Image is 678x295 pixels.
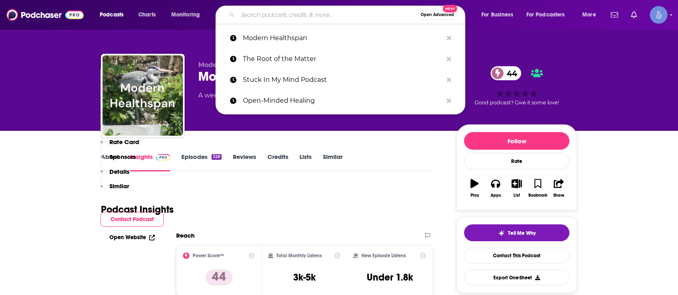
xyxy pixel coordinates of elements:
[216,28,465,49] a: Modern Healthspan
[198,91,311,100] div: A weekly podcast
[508,230,536,236] span: Tell Me Why
[101,182,129,197] button: Similar
[193,253,224,258] h2: Power Score™
[94,8,134,21] button: open menu
[421,13,454,17] span: Open Advanced
[481,9,513,20] span: For Business
[549,174,569,203] button: Share
[464,248,569,263] a: Contact This Podcast
[491,66,521,80] a: 44
[367,271,413,283] h3: Under 1.8k
[498,230,505,236] img: tell me why sparkle
[133,8,160,21] a: Charts
[166,8,210,21] button: open menu
[205,269,232,285] p: 44
[499,66,521,80] span: 44
[464,153,569,169] div: Rate
[103,55,183,136] img: Modern Healthspan
[233,153,256,171] a: Reviews
[577,8,606,21] button: open menu
[293,271,316,283] h3: 3k-5k
[300,153,312,171] a: Lists
[276,253,322,258] h2: Total Monthly Listens
[109,168,129,175] p: Details
[443,5,457,12] span: New
[243,49,443,69] p: The Root of the Matter
[362,253,406,258] h2: New Episode Listens
[238,8,417,21] input: Search podcasts, credits, & more...
[582,9,596,20] span: More
[553,193,564,198] div: Share
[101,212,164,227] button: Contact Podcast
[475,100,559,106] span: Good podcast? Give it some love!
[176,232,195,239] h2: Reach
[650,6,668,24] button: Show profile menu
[101,168,129,183] button: Details
[464,174,485,203] button: Play
[243,90,443,111] p: Open-Minded Healing
[101,153,136,168] button: Sponsors
[456,61,577,111] div: 44Good podcast? Give it some love!
[109,182,129,190] p: Similar
[181,153,222,171] a: Episodes328
[243,69,443,90] p: Stuck In My Mind Podcast
[491,193,501,198] div: Apps
[476,8,523,21] button: open menu
[528,193,547,198] div: Bookmark
[223,6,473,24] div: Search podcasts, credits, & more...
[485,174,506,203] button: Apps
[506,174,527,203] button: List
[267,153,288,171] a: Credits
[171,9,200,20] span: Monitoring
[608,8,621,22] a: Show notifications dropdown
[464,132,569,150] button: Follow
[6,7,84,22] img: Podchaser - Follow, Share and Rate Podcasts
[464,270,569,285] button: Export One-Sheet
[216,49,465,69] a: The Root of the Matter
[216,69,465,90] a: Stuck In My Mind Podcast
[521,8,577,21] button: open menu
[628,8,640,22] a: Show notifications dropdown
[527,174,548,203] button: Bookmark
[650,6,668,24] span: Logged in as Spiral5-G1
[138,9,156,20] span: Charts
[464,224,569,241] button: tell me why sparkleTell Me Why
[109,234,155,241] a: Open Website
[470,193,479,198] div: Play
[514,193,520,198] div: List
[323,153,343,171] a: Similar
[243,28,443,49] p: Modern Healthspan
[100,9,123,20] span: Podcasts
[216,90,465,111] a: Open-Minded Healing
[650,6,668,24] img: User Profile
[109,153,136,161] p: Sponsors
[526,9,565,20] span: For Podcasters
[198,61,265,69] span: Modern Healthspan
[417,10,458,20] button: Open AdvancedNew
[212,154,222,160] div: 328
